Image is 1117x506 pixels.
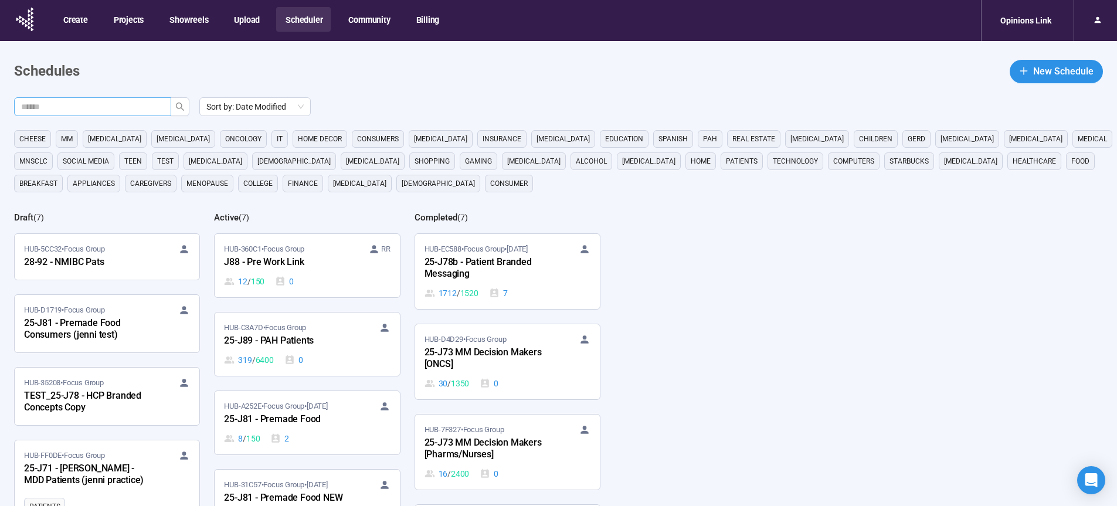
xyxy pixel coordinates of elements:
[175,102,185,111] span: search
[24,461,153,488] div: 25-J71 - [PERSON_NAME] - MDD Patients (jenni practice)
[490,178,528,189] span: consumer
[224,243,304,255] span: HUB-360C1 • Focus Group
[104,7,152,32] button: Projects
[944,155,997,167] span: [MEDICAL_DATA]
[507,244,528,253] time: [DATE]
[225,133,262,145] span: oncology
[157,133,210,145] span: [MEDICAL_DATA]
[460,287,478,300] span: 1520
[407,7,448,32] button: Billing
[24,243,105,255] span: HUB-5CC32 • Focus Group
[447,467,451,480] span: /
[171,97,189,116] button: search
[483,133,521,145] span: Insurance
[425,345,554,372] div: 25-J73 MM Decision Makers [ONCS]
[288,178,318,189] span: finance
[425,424,504,436] span: HUB-7F327 • Focus Group
[425,255,554,282] div: 25-J78b - Patient Branded Messaging
[19,133,46,145] span: cheese
[54,7,96,32] button: Create
[270,432,289,445] div: 2
[622,155,675,167] span: [MEDICAL_DATA]
[225,7,268,32] button: Upload
[451,377,469,390] span: 1350
[224,491,353,506] div: 25-J81 - Premade Food NEW
[576,155,607,167] span: alcohol
[214,212,239,223] h2: Active
[251,275,264,288] span: 150
[246,432,260,445] span: 150
[252,354,256,366] span: /
[276,7,331,32] button: Scheduler
[189,155,242,167] span: [MEDICAL_DATA]
[993,9,1058,32] div: Opinions Link
[15,368,199,425] a: HUB-35208•Focus GroupTEST_25-J78 - HCP Branded Concepts Copy
[243,178,273,189] span: college
[24,389,153,416] div: TEST_25-J78 - HCP Branded Concepts Copy
[425,436,554,463] div: 25-J73 MM Decision Makers [Pharms/Nurses]
[605,133,643,145] span: education
[277,133,283,145] span: it
[33,213,44,222] span: ( 7 )
[790,133,844,145] span: [MEDICAL_DATA]
[402,178,475,189] span: [DEMOGRAPHIC_DATA]
[24,255,153,270] div: 28-92 - NMIBC Pats
[941,133,994,145] span: [MEDICAL_DATA]
[215,391,399,454] a: HUB-A252E•Focus Group•[DATE]25-J81 - Premade Food8 / 1502
[88,133,141,145] span: [MEDICAL_DATA]
[1009,133,1062,145] span: [MEDICAL_DATA]
[206,98,304,116] span: Sort by: Date Modified
[425,287,478,300] div: 1712
[186,178,228,189] span: menopause
[465,155,492,167] span: gaming
[14,212,33,223] h2: Draft
[773,155,818,167] span: technology
[732,133,775,145] span: real estate
[224,275,264,288] div: 12
[24,316,153,343] div: 25-J81 - Premade Food Consumers (jenni test)
[908,133,925,145] span: GERD
[1013,155,1056,167] span: healthcare
[507,155,561,167] span: [MEDICAL_DATA]
[1078,133,1107,145] span: medical
[425,243,528,255] span: HUB-EC588 • Focus Group •
[381,243,391,255] span: RR
[14,60,80,83] h1: Schedules
[457,213,468,222] span: ( 7 )
[415,212,457,223] h2: Completed
[703,133,717,145] span: PAH
[130,178,171,189] span: caregivers
[160,7,216,32] button: Showreels
[415,324,600,399] a: HUB-D4D29•Focus Group25-J73 MM Decision Makers [ONCS]30 / 13500
[414,133,467,145] span: [MEDICAL_DATA]
[415,234,600,309] a: HUB-EC588•Focus Group•[DATE]25-J78b - Patient Branded Messaging1712 / 15207
[224,322,306,334] span: HUB-C3A7D • Focus Group
[307,402,328,410] time: [DATE]
[346,155,399,167] span: [MEDICAL_DATA]
[284,354,303,366] div: 0
[726,155,758,167] span: Patients
[243,432,246,445] span: /
[658,133,688,145] span: Spanish
[256,354,274,366] span: 6400
[480,377,498,390] div: 0
[859,133,892,145] span: children
[1077,466,1105,494] div: Open Intercom Messenger
[224,334,353,349] div: 25-J89 - PAH Patients
[15,295,199,352] a: HUB-D1719•Focus Group25-J81 - Premade Food Consumers (jenni test)
[24,450,105,461] span: HUB-FF0DE • Focus Group
[425,334,507,345] span: HUB-D4D29 • Focus Group
[415,155,450,167] span: shopping
[224,400,327,412] span: HUB-A252E • Focus Group •
[24,304,105,316] span: HUB-D1719 • Focus Group
[224,432,260,445] div: 8
[224,479,327,491] span: HUB-31C57 • Focus Group •
[224,412,353,427] div: 25-J81 - Premade Food
[1010,60,1103,83] button: plusNew Schedule
[224,354,273,366] div: 319
[1033,64,1094,79] span: New Schedule
[537,133,590,145] span: [MEDICAL_DATA]
[73,178,115,189] span: appliances
[480,467,498,480] div: 0
[124,155,142,167] span: Teen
